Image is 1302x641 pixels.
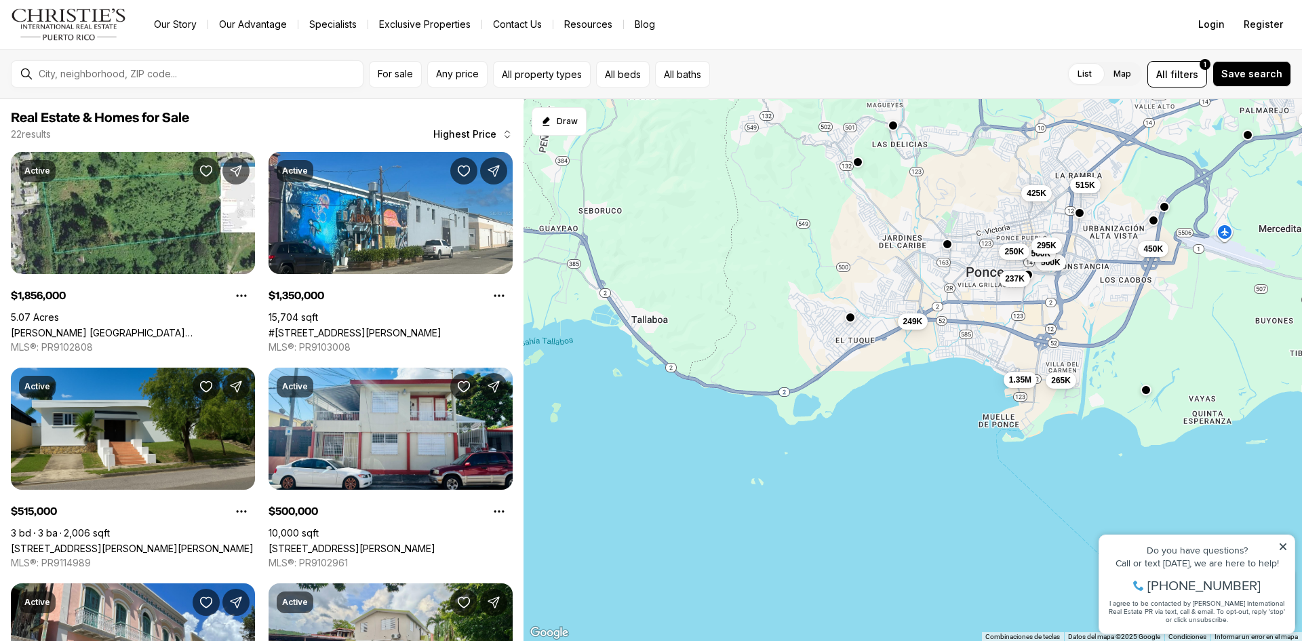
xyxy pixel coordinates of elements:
button: 249K [898,313,928,330]
p: 22 results [11,129,51,140]
span: 265K [1051,375,1071,386]
span: Highest Price [433,129,496,140]
span: 237K [1005,273,1025,284]
button: Save Property: 3 CLARISA ST #447 [193,373,220,400]
button: Share Property [480,589,507,616]
button: 425K [1021,185,1052,201]
span: [PHONE_NUMBER] [56,64,169,77]
button: Property options [486,498,513,525]
button: Save Property: 38 CALLE HUCAR URB. VILLA FLORES [450,589,477,616]
span: Any price [436,69,479,79]
a: Specialists [298,15,368,34]
button: Share Property [222,373,250,400]
button: All property types [493,61,591,88]
a: Blog [624,15,666,34]
button: 515K [1070,177,1101,193]
span: 500K [1031,248,1050,259]
a: Our Story [143,15,208,34]
button: Save Property: Coto Laurel CALLE EL RINCÓN [193,157,220,184]
span: filters [1170,67,1198,81]
button: Login [1190,11,1233,38]
span: Datos del mapa ©2025 Google [1068,633,1160,640]
button: Share Property [480,373,507,400]
p: Active [24,166,50,176]
button: 265K [1046,372,1076,389]
p: Active [282,597,308,608]
button: 237K [1000,271,1030,287]
a: Resources [553,15,623,34]
button: Share Property [222,157,250,184]
button: 450K [1138,241,1168,257]
span: 250K [1004,246,1024,257]
img: logo [11,8,127,41]
span: 1.35M [1009,374,1031,385]
button: 500K [1035,254,1066,271]
span: 500K [1041,257,1061,268]
div: Do you have questions? [14,31,196,40]
span: 295K [1037,240,1057,251]
button: Save search [1212,61,1291,87]
span: 1 [1204,59,1206,70]
span: Register [1244,19,1283,30]
button: Contact Us [482,15,553,34]
span: 515K [1076,180,1095,191]
button: Allfilters1 [1147,61,1207,88]
button: All baths [655,61,710,88]
button: 295K [1031,237,1062,254]
a: Exclusive Properties [368,15,481,34]
p: Active [24,597,50,608]
button: Start drawing [532,107,587,136]
button: Property options [228,282,255,309]
button: Save Property: 9181 MARINA ST [193,589,220,616]
button: Save Property: Buenos Aires St 3077 & 3072 [450,373,477,400]
span: All [1156,67,1168,81]
div: Call or text [DATE], we are here to help! [14,43,196,53]
button: 1.35M [1004,372,1037,388]
label: Map [1103,62,1142,86]
label: List [1067,62,1103,86]
p: Active [282,166,308,176]
button: Any price [427,61,488,88]
span: For sale [378,69,413,79]
span: Real Estate & Homes for Sale [11,111,189,125]
button: Property options [486,282,513,309]
span: I agree to be contacted by [PERSON_NAME] International Real Estate PR via text, call & email. To ... [17,83,193,109]
a: #45 Playa de Ponce SALMON ST, PONCE PR, 00716 [269,327,441,338]
p: Active [24,381,50,392]
p: Active [282,381,308,392]
span: 450K [1143,244,1163,254]
button: Save Property: #45 Playa de Ponce SALMON ST [450,157,477,184]
span: 425K [1027,188,1046,199]
button: Property options [228,498,255,525]
button: Register [1236,11,1291,38]
button: Share Property [480,157,507,184]
a: Our Advantage [208,15,298,34]
button: Highest Price [425,121,521,148]
button: 250K [999,244,1029,260]
a: 3 CLARISA ST #447, PONCE PR, 00731 [11,543,254,554]
a: Coto Laurel CALLE EL RINCÓN, PONCE PR, 00780 [11,327,255,338]
button: All beds [596,61,650,88]
span: 249K [903,316,923,327]
span: Login [1198,19,1225,30]
button: Share Property [222,589,250,616]
a: Buenos Aires St 3077 & 3072, PONCE PR, 00717 [269,543,435,554]
button: For sale [369,61,422,88]
span: Save search [1221,69,1282,79]
button: 500K [1025,246,1056,262]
